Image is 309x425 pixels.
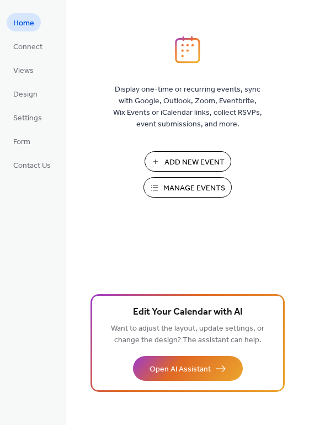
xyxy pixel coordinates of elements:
button: Open AI Assistant [133,356,243,381]
span: Views [13,65,34,77]
a: Connect [7,37,49,55]
button: Add New Event [145,151,231,172]
span: Design [13,89,38,100]
span: Home [13,18,34,29]
span: Contact Us [13,160,51,172]
a: Form [7,132,37,150]
span: Edit Your Calendar with AI [133,305,243,320]
a: Views [7,61,40,79]
span: Open AI Assistant [150,364,211,375]
a: Home [7,13,41,31]
a: Design [7,84,44,103]
span: Want to adjust the layout, update settings, or change the design? The assistant can help. [111,321,264,348]
span: Form [13,136,30,148]
span: Settings [13,113,42,124]
a: Contact Us [7,156,57,174]
span: Manage Events [163,183,225,194]
img: logo_icon.svg [175,36,200,63]
button: Manage Events [143,177,232,198]
span: Display one-time or recurring events, sync with Google, Outlook, Zoom, Eventbrite, Wix Events or ... [113,84,262,130]
span: Add New Event [164,157,225,168]
a: Settings [7,108,49,126]
span: Connect [13,41,42,53]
